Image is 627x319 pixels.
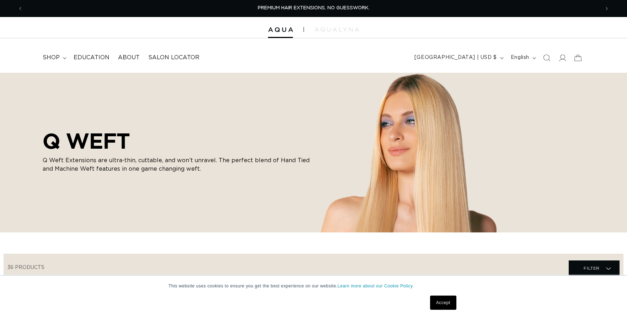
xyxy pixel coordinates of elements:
img: Aqua Hair Extensions [268,27,293,32]
button: Previous announcement [12,2,28,15]
summary: shop [38,50,69,66]
button: Next announcement [599,2,615,15]
button: English [507,51,539,65]
span: 36 products [7,265,44,270]
span: [GEOGRAPHIC_DATA] | USD $ [414,54,497,61]
img: aqualyna.com [315,27,359,32]
span: shop [43,54,60,61]
p: Q Weft Extensions are ultra-thin, cuttable, and won’t unravel. The perfect blend of Hand Tied and... [43,156,313,173]
span: Education [74,54,109,61]
span: Filter [584,262,600,275]
summary: Filter [569,260,620,276]
span: English [511,54,529,61]
a: Learn more about our Cookie Policy. [338,284,414,288]
h2: Q WEFT [43,128,313,153]
a: About [114,50,144,66]
a: Salon Locator [144,50,204,66]
a: Accept [430,296,456,310]
span: Salon Locator [148,54,199,61]
span: About [118,54,140,61]
p: This website uses cookies to ensure you get the best experience on our website. [168,283,459,289]
a: Education [69,50,114,66]
button: [GEOGRAPHIC_DATA] | USD $ [410,51,507,65]
span: PREMIUM HAIR EXTENSIONS. NO GUESSWORK. [258,6,369,10]
summary: Search [539,50,554,66]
